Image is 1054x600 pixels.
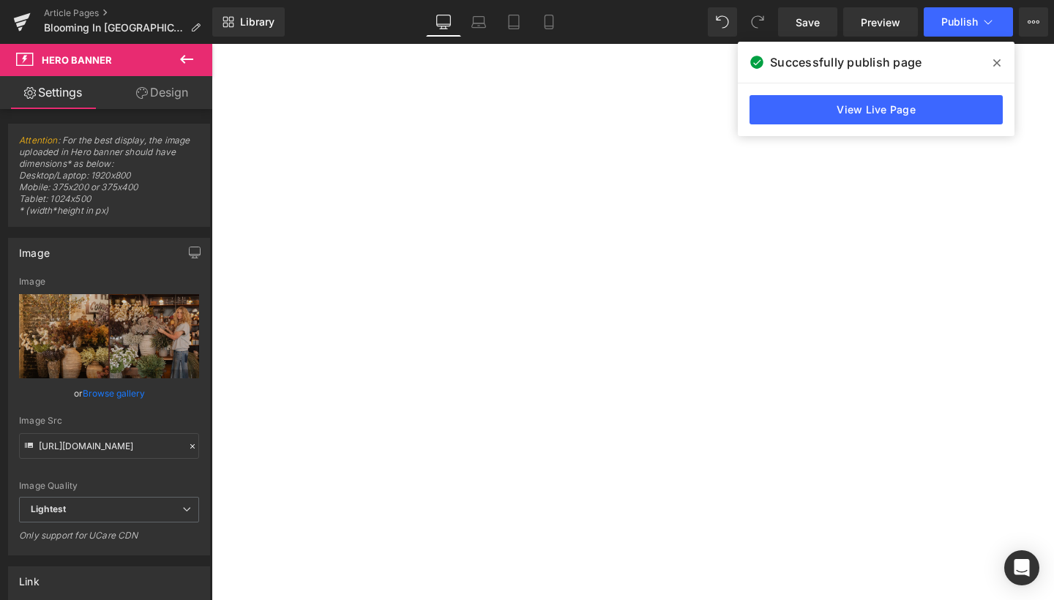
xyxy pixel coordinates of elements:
a: Article Pages [44,7,212,19]
button: Publish [924,7,1013,37]
a: Design [109,76,215,109]
div: Link [19,567,40,588]
div: or [19,386,199,401]
span: Save [796,15,820,30]
button: Undo [708,7,737,37]
span: Successfully publish page [770,53,922,71]
span: Hero Banner [42,54,112,66]
div: Image Src [19,416,199,426]
div: Image [19,277,199,287]
div: Image Quality [19,481,199,491]
span: Publish [941,16,978,28]
div: Only support for UCare CDN [19,530,199,551]
a: Desktop [426,7,461,37]
a: Tablet [496,7,531,37]
b: Lightest [31,503,66,514]
a: New Library [212,7,285,37]
div: Open Intercom Messenger [1004,550,1039,585]
span: Library [240,15,274,29]
a: Preview [843,7,918,37]
span: Preview [861,15,900,30]
span: : For the best display, the image uploaded in Hero banner should have dimensions* as below: Deskt... [19,135,199,226]
button: More [1019,7,1048,37]
a: Mobile [531,7,567,37]
a: Attention [19,135,58,146]
a: View Live Page [750,95,1003,124]
a: Browse gallery [83,380,145,406]
a: Laptop [461,7,496,37]
span: Blooming In [GEOGRAPHIC_DATA] [44,22,184,34]
div: Image [19,239,50,259]
input: Link [19,433,199,459]
button: Redo [743,7,772,37]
